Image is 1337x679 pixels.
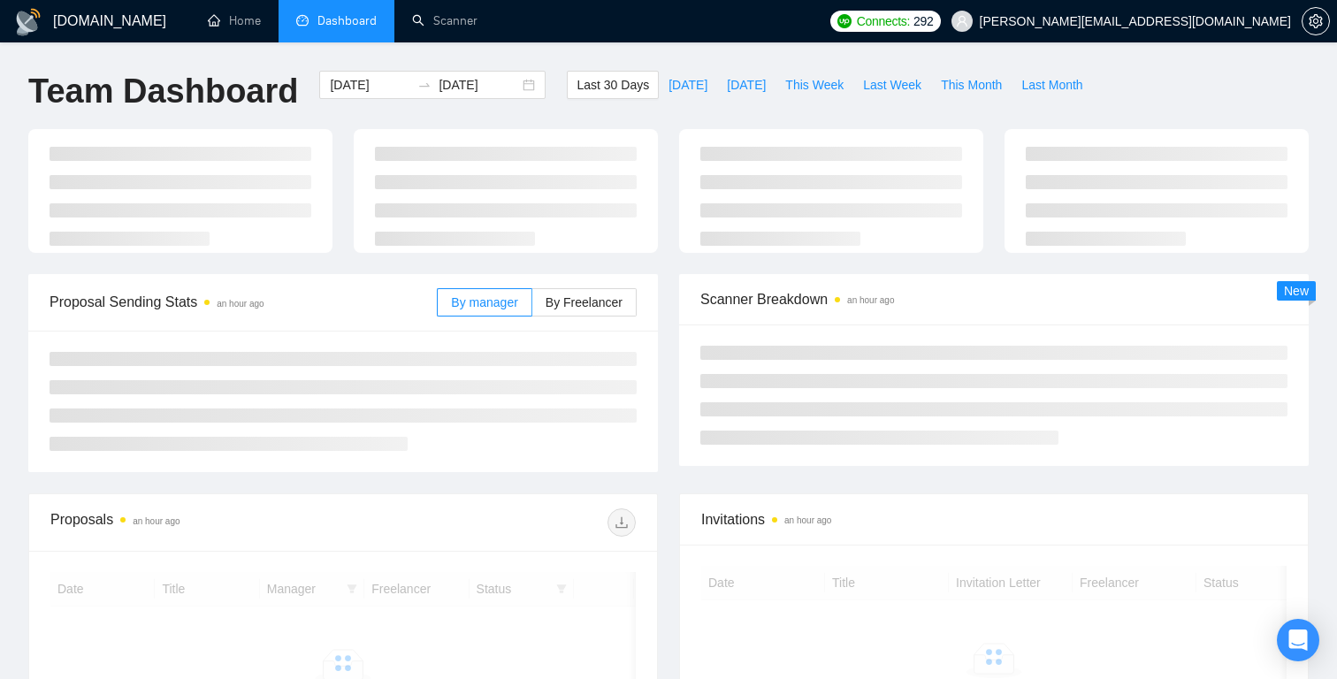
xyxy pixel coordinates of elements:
[1277,619,1319,661] div: Open Intercom Messenger
[1284,284,1309,298] span: New
[784,515,831,525] time: an hour ago
[567,71,659,99] button: Last 30 Days
[50,291,437,313] span: Proposal Sending Stats
[208,13,261,28] a: homeHome
[863,75,921,95] span: Last Week
[1302,14,1330,28] a: setting
[546,295,623,309] span: By Freelancer
[717,71,775,99] button: [DATE]
[913,11,933,31] span: 292
[296,14,309,27] span: dashboard
[785,75,844,95] span: This Week
[50,508,343,537] div: Proposals
[317,13,377,28] span: Dashboard
[451,295,517,309] span: By manager
[668,75,707,95] span: [DATE]
[857,11,910,31] span: Connects:
[417,78,432,92] span: to
[659,71,717,99] button: [DATE]
[931,71,1012,99] button: This Month
[133,516,180,526] time: an hour ago
[941,75,1002,95] span: This Month
[14,8,42,36] img: logo
[439,75,519,95] input: End date
[956,15,968,27] span: user
[417,78,432,92] span: swap-right
[853,71,931,99] button: Last Week
[847,295,894,305] time: an hour ago
[217,299,264,309] time: an hour ago
[837,14,852,28] img: upwork-logo.png
[1021,75,1082,95] span: Last Month
[577,75,649,95] span: Last 30 Days
[1303,14,1329,28] span: setting
[775,71,853,99] button: This Week
[701,508,1287,530] span: Invitations
[28,71,298,112] h1: Team Dashboard
[412,13,477,28] a: searchScanner
[700,288,1287,310] span: Scanner Breakdown
[1302,7,1330,35] button: setting
[1012,71,1092,99] button: Last Month
[330,75,410,95] input: Start date
[727,75,766,95] span: [DATE]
